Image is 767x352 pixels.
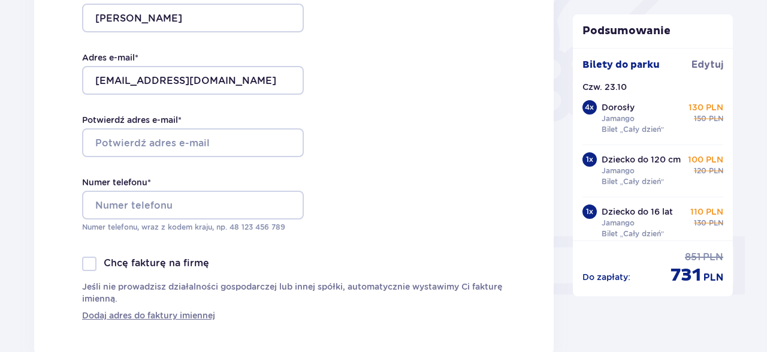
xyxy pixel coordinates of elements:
[82,176,151,188] label: Numer telefonu *
[82,309,215,321] a: Dodaj adres do faktury imiennej
[602,101,635,113] p: Dorosły
[104,257,209,270] p: Chcę fakturę na firmę
[694,113,706,124] span: 150
[582,152,597,167] div: 1 x
[602,113,635,124] p: Jamango
[82,52,138,64] label: Adres e-mail *
[582,271,630,283] p: Do zapłaty :
[602,154,681,166] p: Dziecko do 120 cm
[689,101,723,113] p: 130 PLN
[602,218,635,228] p: Jamango
[582,58,660,71] p: Bilety do parku
[690,206,723,218] p: 110 PLN
[688,154,723,166] p: 100 PLN
[602,176,665,187] p: Bilet „Cały dzień”
[582,204,597,219] div: 1 x
[82,128,304,157] input: Potwierdź adres e-mail
[573,24,733,38] p: Podsumowanie
[82,66,304,95] input: Adres e-mail
[582,100,597,115] div: 4 x
[82,114,182,126] label: Potwierdź adres e-mail *
[691,58,723,71] span: Edytuj
[694,218,706,228] span: 130
[582,81,627,93] p: Czw. 23.10
[694,166,706,176] span: 120
[703,251,723,264] span: PLN
[709,218,723,228] span: PLN
[602,124,665,135] p: Bilet „Cały dzień”
[82,222,304,233] p: Numer telefonu, wraz z kodem kraju, np. 48 ​123 ​456 ​789
[602,206,673,218] p: Dziecko do 16 lat
[82,4,304,32] input: Nazwisko
[709,113,723,124] span: PLN
[709,166,723,176] span: PLN
[671,264,701,287] span: 731
[82,191,304,219] input: Numer telefonu
[602,166,635,176] p: Jamango
[685,251,700,264] span: 851
[602,228,665,239] p: Bilet „Cały dzień”
[82,281,506,305] p: Jeśli nie prowadzisz działalności gospodarczej lub innej spółki, automatycznie wystawimy Ci faktu...
[703,271,723,284] span: PLN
